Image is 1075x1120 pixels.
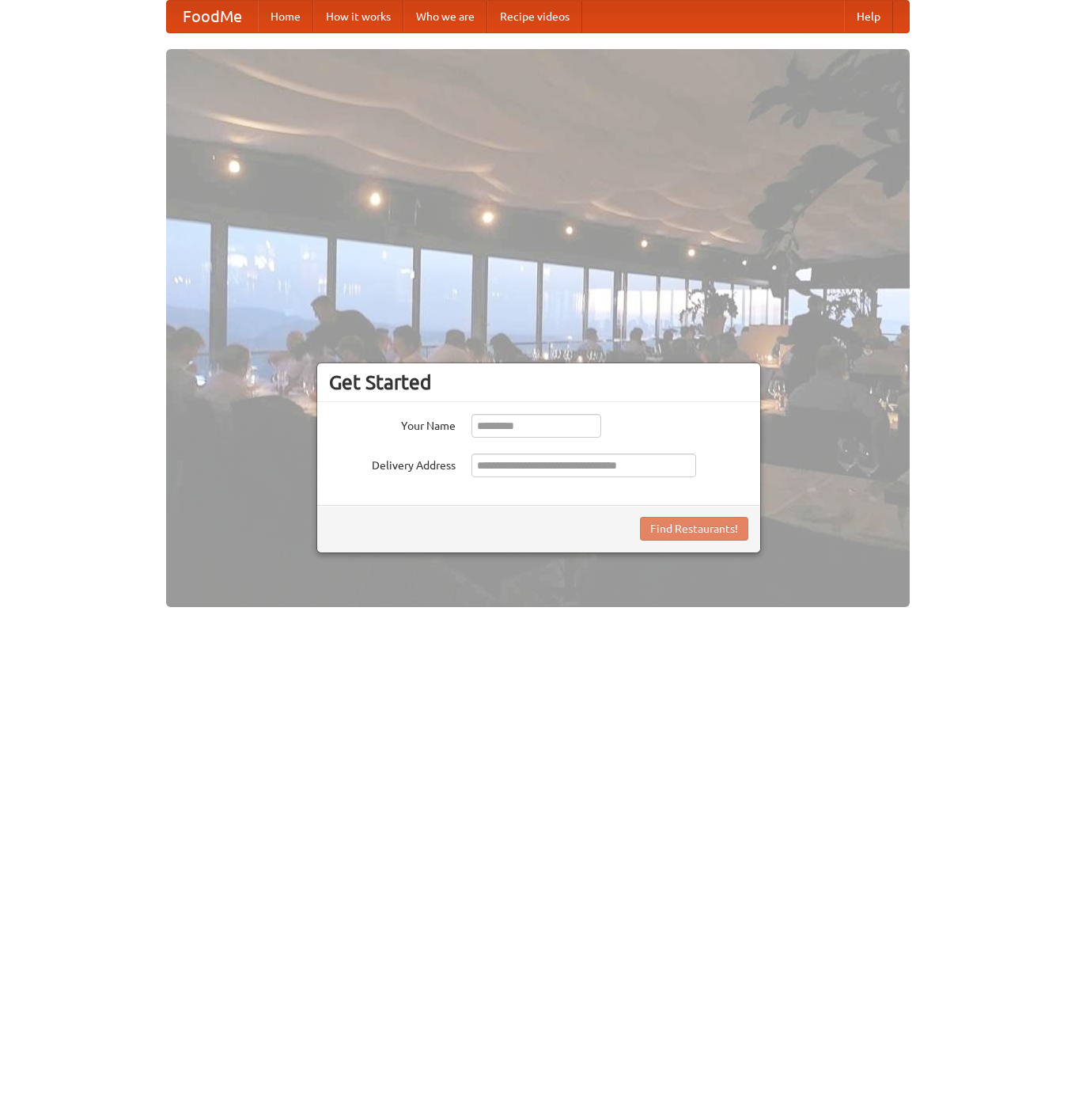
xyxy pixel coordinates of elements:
[329,454,456,473] label: Delivery Address
[329,370,748,394] h3: Get Started
[844,1,893,32] a: Help
[258,1,313,32] a: Home
[313,1,403,32] a: How it works
[329,414,456,434] label: Your Name
[167,1,258,32] a: FoodMe
[403,1,487,32] a: Who we are
[640,517,748,541] button: Find Restaurants!
[487,1,582,32] a: Recipe videos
